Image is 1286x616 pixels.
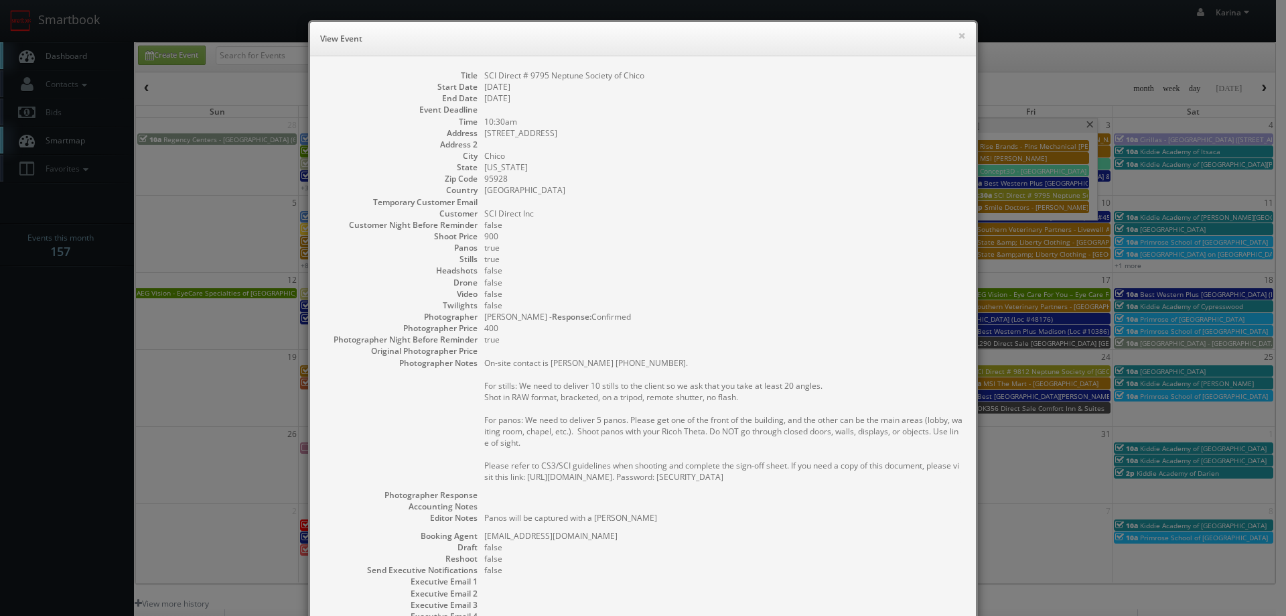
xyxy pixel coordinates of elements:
dd: Chico [484,150,962,162]
dd: 95928 [484,173,962,184]
dd: 10:30am [484,116,962,127]
dd: [STREET_ADDRESS] [484,127,962,139]
dd: [DATE] [484,93,962,104]
dt: Photographer Price [324,322,478,334]
dt: Panos [324,242,478,253]
dd: SCI Direct Inc [484,208,962,219]
dt: Executive Email 1 [324,576,478,587]
dt: Reshoot [324,553,478,564]
dt: Address 2 [324,139,478,150]
dt: Customer Night Before Reminder [324,219,478,231]
dd: false [484,542,962,553]
dt: Customer [324,208,478,219]
dt: Country [324,184,478,196]
dt: Video [324,288,478,300]
dt: Shoot Price [324,231,478,242]
dt: Executive Email 2 [324,588,478,599]
dt: City [324,150,478,162]
dt: Headshots [324,265,478,276]
dt: Booking Agent [324,530,478,542]
button: × [958,31,966,40]
dt: Executive Email 3 [324,599,478,611]
dd: false [484,265,962,276]
dt: State [324,162,478,173]
dd: false [484,564,962,576]
dt: Title [324,70,478,81]
dd: true [484,253,962,265]
dd: false [484,219,962,231]
dd: [PERSON_NAME] - Confirmed [484,311,962,322]
dd: SCI Direct # 9795 Neptune Society of Chico [484,70,962,81]
dd: [GEOGRAPHIC_DATA] [484,184,962,196]
h6: View Event [320,32,966,46]
dt: Photographer Night Before Reminder [324,334,478,345]
pre: On-site contact is [PERSON_NAME] [PHONE_NUMBER]. For stills: We need to deliver 10 stills to the ... [484,357,962,483]
dd: false [484,288,962,300]
dd: true [484,242,962,253]
dt: Temporary Customer Email [324,196,478,208]
b: Response: [552,311,591,322]
dt: Accounting Notes [324,501,478,512]
dd: false [484,553,962,564]
dd: [US_STATE] [484,162,962,173]
dd: false [484,277,962,288]
dt: End Date [324,93,478,104]
dd: [EMAIL_ADDRESS][DOMAIN_NAME] [484,530,962,542]
pre: Panos will be captured with a [PERSON_NAME] [484,512,962,523]
dd: [DATE] [484,81,962,93]
dt: Draft [324,542,478,553]
dt: Stills [324,253,478,265]
dt: Start Date [324,81,478,93]
dt: Photographer Response [324,489,478,501]
dt: Event Deadline [324,104,478,115]
dd: 400 [484,322,962,334]
dt: Send Executive Notifications [324,564,478,576]
dt: Editor Notes [324,512,478,523]
dt: Address [324,127,478,139]
dd: false [484,300,962,311]
dt: Time [324,116,478,127]
dd: 900 [484,231,962,242]
dt: Zip Code [324,173,478,184]
dt: Original Photographer Price [324,345,478,357]
dt: Twilights [324,300,478,311]
dt: Photographer [324,311,478,322]
dd: true [484,334,962,345]
dt: Photographer Notes [324,357,478,369]
dt: Drone [324,277,478,288]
